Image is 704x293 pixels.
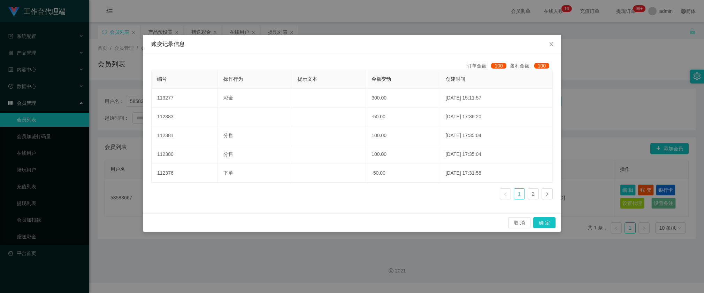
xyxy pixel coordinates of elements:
[503,192,507,196] i: 图标: left
[545,192,549,196] i: 图标: right
[508,217,530,228] button: 取 消
[549,41,554,47] i: 图标: close
[440,164,553,183] td: [DATE] 17:31:58
[528,188,539,199] li: 2
[152,89,218,108] td: 113277
[152,164,218,183] td: 112376
[514,189,525,199] a: 1
[152,126,218,145] td: 112381
[446,76,465,82] span: 创建时间
[440,145,553,164] td: [DATE] 17:35:04
[366,108,440,126] td: -50.00
[218,145,292,164] td: 分售
[440,126,553,145] td: [DATE] 17:35:04
[366,145,440,164] td: 100.00
[534,63,549,69] span: 100
[467,62,510,70] div: 订单金额:
[372,76,391,82] span: 金额变动
[218,89,292,108] td: 彩金
[223,76,243,82] span: 操作行为
[510,62,553,70] div: 盈利金额:
[528,189,538,199] a: 2
[542,188,553,199] li: 下一页
[440,89,553,108] td: [DATE] 15:11:57
[298,76,317,82] span: 提示文本
[366,126,440,145] td: 100.00
[500,188,511,199] li: 上一页
[366,164,440,183] td: -50.00
[152,108,218,126] td: 112383
[157,76,167,82] span: 编号
[440,108,553,126] td: [DATE] 17:36:20
[152,145,218,164] td: 112380
[218,126,292,145] td: 分售
[218,164,292,183] td: 下单
[542,35,561,54] button: Close
[533,217,556,228] button: 确 定
[151,40,553,48] div: 账变记录信息
[491,63,506,69] span: 100
[514,188,525,199] li: 1
[366,89,440,108] td: 300.00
